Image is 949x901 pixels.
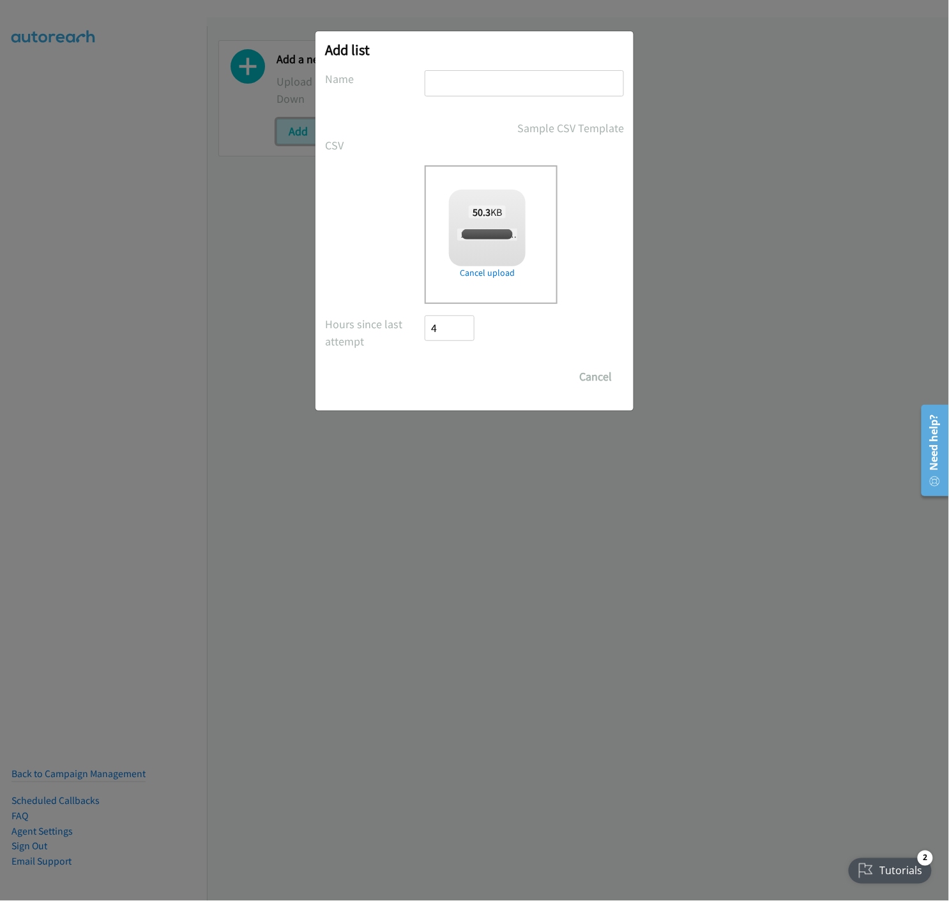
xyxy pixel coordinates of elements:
strong: 50.3 [473,206,490,218]
h2: Add list [325,41,624,59]
label: Name [325,70,425,87]
button: Cancel [567,364,624,390]
label: CSV [325,137,425,154]
iframe: Resource Center [913,400,949,501]
span: KB [469,206,506,218]
span: 250917 FUJITSU Hybrid IT MICROSOFT ANZ OZ - A.xlsx [457,229,647,241]
a: Cancel upload [449,266,526,280]
iframe: Checklist [841,845,939,891]
label: Hours since last attempt [325,315,425,350]
a: Sample CSV Template [517,119,624,137]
